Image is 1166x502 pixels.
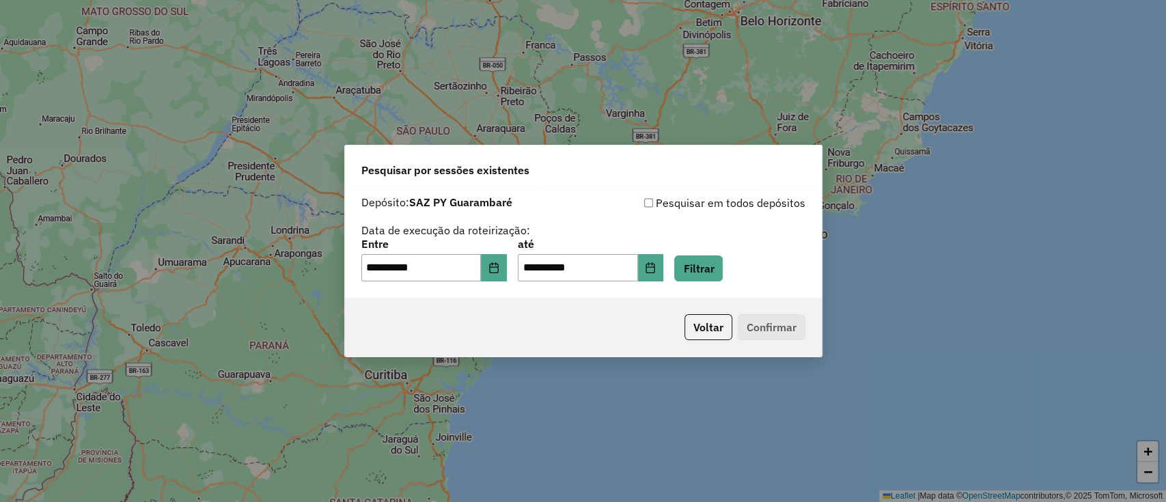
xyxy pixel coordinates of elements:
button: Filtrar [674,255,723,281]
label: até [518,236,663,252]
span: Pesquisar por sessões existentes [361,162,529,178]
strong: SAZ PY Guarambaré [409,195,512,209]
label: Depósito: [361,194,512,210]
button: Voltar [684,314,732,340]
label: Entre [361,236,507,252]
button: Choose Date [638,254,664,281]
label: Data de execução da roteirização: [361,222,530,238]
div: Pesquisar em todos depósitos [583,195,805,211]
button: Choose Date [481,254,507,281]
